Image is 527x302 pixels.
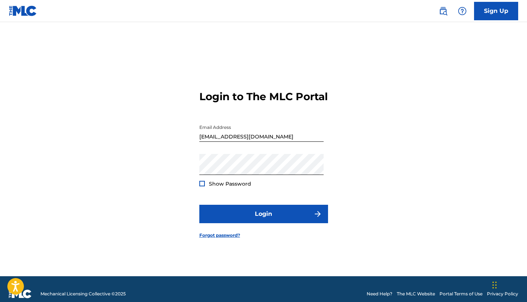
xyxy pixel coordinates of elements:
[367,291,392,297] a: Need Help?
[487,291,518,297] a: Privacy Policy
[209,180,251,187] span: Show Password
[40,291,126,297] span: Mechanical Licensing Collective © 2025
[397,291,435,297] a: The MLC Website
[9,289,32,298] img: logo
[439,291,483,297] a: Portal Terms of Use
[199,232,240,239] a: Forgot password?
[9,6,37,16] img: MLC Logo
[474,2,518,20] a: Sign Up
[492,274,497,296] div: Arrastrar
[313,210,322,218] img: f7272a7cc735f4ea7f67.svg
[455,4,470,18] div: Help
[490,267,527,302] iframe: Chat Widget
[490,267,527,302] div: Widget de chat
[439,7,448,15] img: search
[199,205,328,223] button: Login
[436,4,451,18] a: Public Search
[199,90,328,103] h3: Login to The MLC Portal
[458,7,467,15] img: help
